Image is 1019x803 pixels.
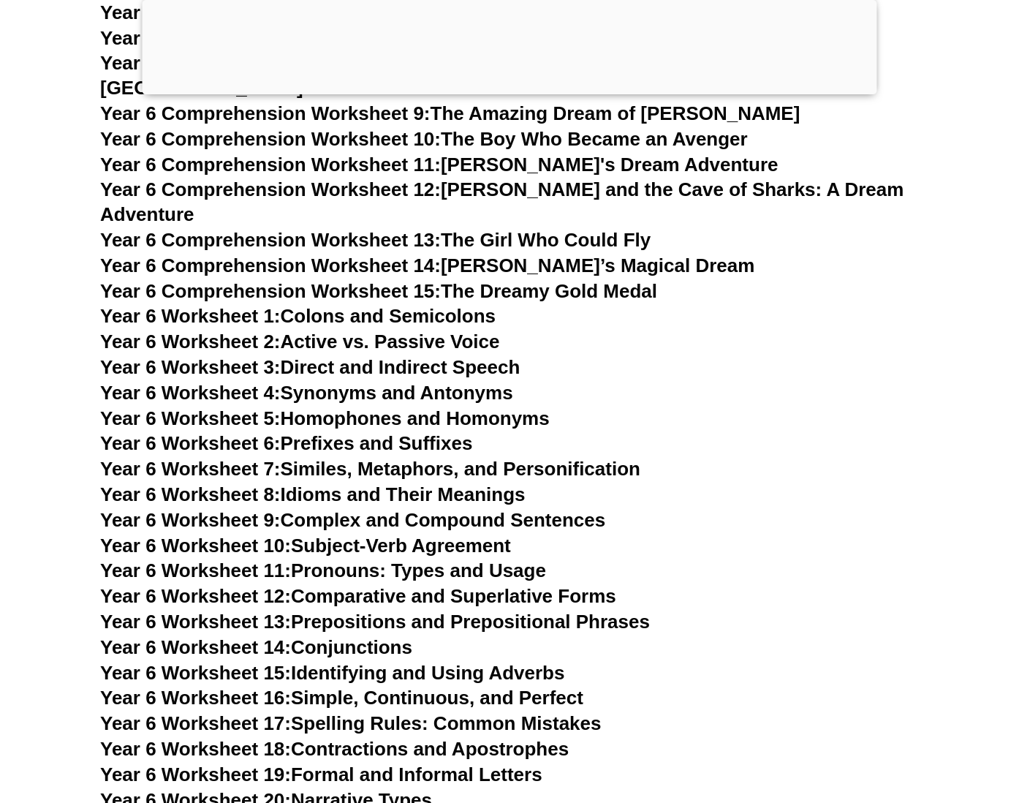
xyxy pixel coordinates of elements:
a: Year 6 Comprehension Worksheet 13:The Girl Who Could Fly [100,229,651,251]
a: Year 6 Comprehension Worksheet 12:[PERSON_NAME] and the Cave of Sharks: A Dream Adventure [100,178,904,225]
span: Year 6 Comprehension Worksheet 9: [100,102,431,124]
span: Year 6 Comprehension Worksheet 15: [100,280,441,302]
a: Year 6 Worksheet 7:Similes, Metaphors, and Personification [100,458,640,480]
a: Year 6 Worksheet 9:Complex and Compound Sentences [100,509,605,531]
a: Year 6 Worksheet 11:Pronouns: Types and Usage [100,559,546,581]
a: Year 6 Worksheet 6:Prefixes and Suffixes [100,432,472,454]
a: Year 6 Worksheet 5:Homophones and Homonyms [100,407,550,429]
span: Year 6 Comprehension Worksheet 13: [100,229,441,251]
a: Year 6 Worksheet 16:Simple, Continuous, and Perfect [100,687,583,709]
span: Year 6 Comprehension Worksheet 14: [100,255,441,276]
span: Year 6 Worksheet 14: [100,636,291,658]
span: Year 6 Worksheet 19: [100,764,291,785]
span: Year 6 Worksheet 13: [100,611,291,633]
a: Year 6 Comprehension Worksheet 14:[PERSON_NAME]’s Magical Dream [100,255,754,276]
span: Year 6 Worksheet 15: [100,662,291,684]
a: Year 6 Worksheet 13:Prepositions and Prepositional Phrases [100,611,650,633]
a: Year 6 Worksheet 8:Idioms and Their Meanings [100,483,525,505]
a: Year 6 Comprehension Worksheet 8:The Boy Who Got a Letter from [GEOGRAPHIC_DATA] [100,52,711,99]
a: Year 6 Comprehension Worksheet 11:[PERSON_NAME]'s Dream Adventure [100,154,778,176]
span: Year 6 Comprehension Worksheet 7: [100,27,431,49]
span: Year 6 Worksheet 4: [100,382,281,404]
a: Year 6 Worksheet 17:Spelling Rules: Common Mistakes [100,712,601,734]
iframe: Chat Widget [768,638,1019,803]
span: Year 6 Comprehension Worksheet 11: [100,154,441,176]
span: Year 6 Worksheet 8: [100,483,281,505]
a: Year 6 Worksheet 3:Direct and Indirect Speech [100,356,520,378]
span: Year 6 Comprehension Worksheet 10: [100,128,441,150]
span: Year 6 Worksheet 18: [100,738,291,760]
span: Year 6 Worksheet 5: [100,407,281,429]
span: Year 6 Worksheet 12: [100,585,291,607]
a: Year 6 Worksheet 12:Comparative and Superlative Forms [100,585,616,607]
span: Year 6 Comprehension Worksheet 8: [100,52,431,74]
span: Year 6 Comprehension Worksheet 12: [100,178,441,200]
a: Year 6 Worksheet 18:Contractions and Apostrophes [100,738,569,760]
span: Year 6 Worksheet 6: [100,432,281,454]
span: Year 6 Worksheet 11: [100,559,291,581]
span: Year 6 Worksheet 16: [100,687,291,709]
a: Year 6 Comprehension Worksheet 7:[PERSON_NAME] and the Gates of Olympus [100,27,830,49]
span: Year 6 Worksheet 9: [100,509,281,531]
span: Year 6 Worksheet 17: [100,712,291,734]
a: Year 6 Comprehension Worksheet 10:The Boy Who Became an Avenger [100,128,748,150]
a: Year 6 Worksheet 19:Formal and Informal Letters [100,764,542,785]
a: Year 6 Comprehension Worksheet 15:The Dreamy Gold Medal [100,280,657,302]
a: Year 6 Worksheet 14:Conjunctions [100,636,412,658]
span: Year 6 Comprehension Worksheet 6: [100,1,431,23]
span: Year 6 Worksheet 1: [100,305,281,327]
a: Year 6 Worksheet 15:Identifying and Using Adverbs [100,662,564,684]
a: Year 6 Comprehension Worksheet 9:The Amazing Dream of [PERSON_NAME] [100,102,800,124]
span: Year 6 Worksheet 7: [100,458,281,480]
a: Year 6 Worksheet 1:Colons and Semicolons [100,305,496,327]
a: Year 6 Comprehension Worksheet 6:The Amazing Adventure at the Gates of Aztec [100,1,838,23]
a: Year 6 Worksheet 4:Synonyms and Antonyms [100,382,513,404]
a: Year 6 Worksheet 2:Active vs. Passive Voice [100,331,499,353]
a: Year 6 Worksheet 10:Subject-Verb Agreement [100,535,511,557]
span: Year 6 Worksheet 3: [100,356,281,378]
span: Year 6 Worksheet 10: [100,535,291,557]
span: Year 6 Worksheet 2: [100,331,281,353]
